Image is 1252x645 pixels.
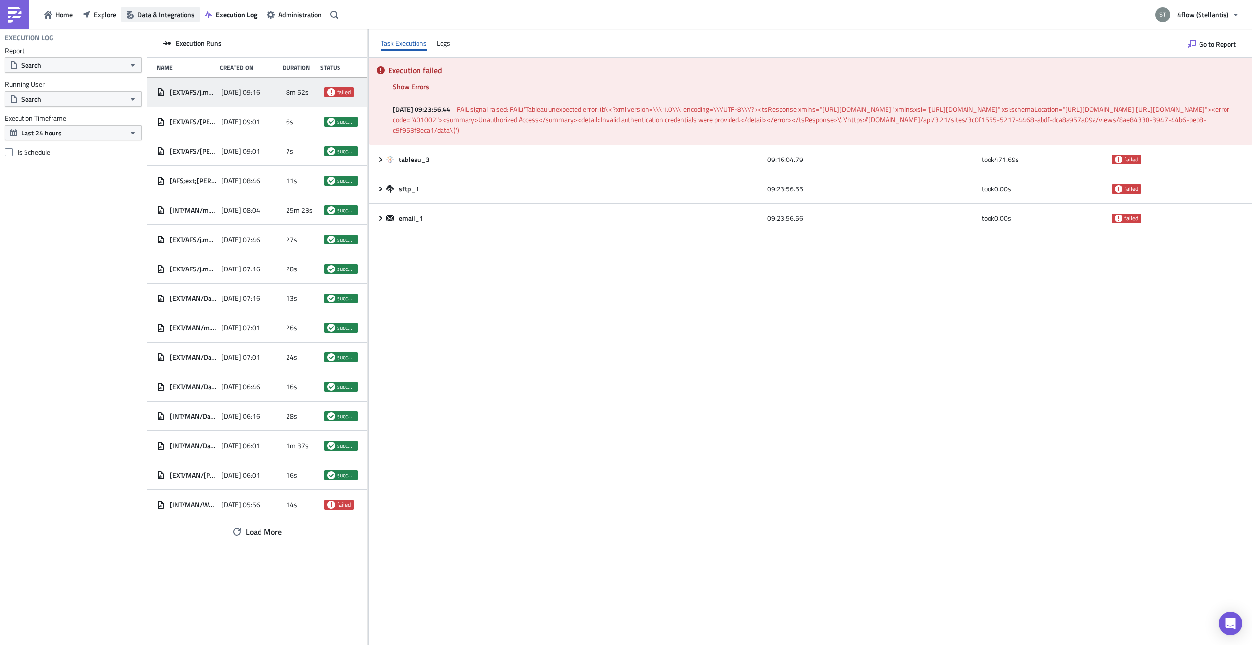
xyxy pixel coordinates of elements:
span: Administration [278,9,322,20]
span: success [327,471,335,479]
span: [DATE] 09:01 [221,117,260,126]
span: Execution Runs [176,39,222,48]
span: [INT/MAN/m.smil] Suspicious singletrips [170,206,216,215]
span: FAIL signal raised: FAIL('Tableau unexpected error: (b\'<?xml version=\\\'1.0\\\' encoding=\\\'UT... [393,104,1231,135]
span: 24s [286,353,297,362]
span: [EXT/MAN/m.smil] Premium Gliwice report (daily) [170,323,216,332]
a: Explore [78,7,121,22]
button: Load More [226,522,289,541]
span: 4flow (Stellantis) [1177,9,1228,20]
button: Search [5,57,142,73]
span: 6s [286,117,293,126]
span: [DATE] 05:56 [221,500,260,509]
span: 14s [286,500,297,509]
span: Last 24 hours [21,128,62,138]
span: [EXT/AFS/[PERSON_NAME]] Stock report (HUB-LES-FR13) [170,147,216,156]
h5: Execution failed [388,66,1245,74]
span: [DATE] 07:01 [221,353,260,362]
span: failed [327,88,335,96]
span: [INT/MAN/Daily/ExecutionVigo] - Load report 06h [170,412,216,421]
span: Show Errors [393,81,429,92]
label: Report [5,46,142,55]
span: 28s [286,265,297,273]
span: success [327,177,335,185]
span: tableau_3 [399,155,431,164]
button: Data & Integrations [121,7,200,22]
span: 16s [286,471,297,480]
span: success [327,265,335,273]
span: failed [1124,215,1138,222]
span: [EXT/AFS/j.muzik] Load List Daily 7:15 - Operational GEFCO FR [170,235,216,244]
span: success [337,471,355,479]
button: Administration [262,7,327,22]
label: Running User [5,80,142,89]
div: took 471.69 s [982,151,1107,168]
div: Created On [220,64,278,71]
span: success [327,324,335,332]
span: 27s [286,235,297,244]
span: [EXT/AFS/j.muzik] Load List Daily 9:15 - Escalation 1 [170,88,216,97]
div: 09:23:56.55 [767,180,976,198]
span: 11s [286,176,297,185]
span: [DATE] 07:01 [221,323,260,332]
span: sftp_1 [399,185,421,193]
label: Execution Timeframe [5,114,142,123]
span: 26s [286,323,297,332]
span: success [337,118,355,126]
span: 8m 52s [286,88,309,97]
div: took 0.00 s [982,180,1107,198]
span: [DATE] 08:04 [221,206,260,215]
span: success [327,118,335,126]
span: [DATE] 06:01 [221,441,260,450]
span: success [337,295,355,302]
div: Task Executions [381,36,427,51]
span: 28s [286,412,297,421]
button: Show Errors [388,79,434,94]
span: [INT/MAN/Daily/ExecutionFL] - Loads Mangualde [170,441,216,450]
span: Execution Log [216,9,257,20]
span: failed [337,501,351,509]
span: [DATE] 07:16 [221,294,260,303]
span: Home [55,9,73,20]
span: success [327,442,335,450]
span: success [337,147,355,155]
button: Go to Report [1183,36,1241,52]
div: Name [157,64,215,71]
span: failed [327,501,335,509]
label: Is Schedule [5,148,142,157]
button: Last 24 hours [5,125,142,140]
span: success [337,353,355,361]
button: 4flow (Stellantis) [1149,4,1245,26]
span: [DATE] 08:46 [221,176,260,185]
span: [EXT/MAN/[PERSON_NAME]]Ruesselsheim_LST-Shippeo-ETA [170,471,216,480]
button: Home [39,7,78,22]
span: email_1 [399,214,425,223]
span: 16s [286,382,297,391]
span: [DATE] 09:01 [221,147,260,156]
span: 1m 37s [286,441,309,450]
button: Execution Log [200,7,262,22]
span: failed [1115,156,1122,163]
span: [EXT/AFS/[PERSON_NAME]] Stock report (HUB-VOI-FR23) [170,117,216,126]
span: success [327,295,335,302]
span: success [327,353,335,361]
span: Data & Integrations [137,9,195,20]
span: [DATE] 07:46 [221,235,260,244]
span: Go to Report [1199,39,1236,49]
span: success [327,147,335,155]
div: Open Intercom Messenger [1219,612,1242,635]
span: 7s [286,147,293,156]
span: Search [21,94,41,104]
span: success [337,177,355,185]
h4: Execution Log [5,33,53,42]
span: success [327,206,335,214]
span: failed [1124,156,1138,163]
span: failed [1115,215,1122,222]
div: took 0.00 s [982,210,1107,227]
span: [EXT/MAN/Daily/STLA Vigo] - Released TOs (FOP checker) [170,382,216,391]
span: success [327,236,335,243]
span: [DATE] 09:23:56.44 [393,104,455,114]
